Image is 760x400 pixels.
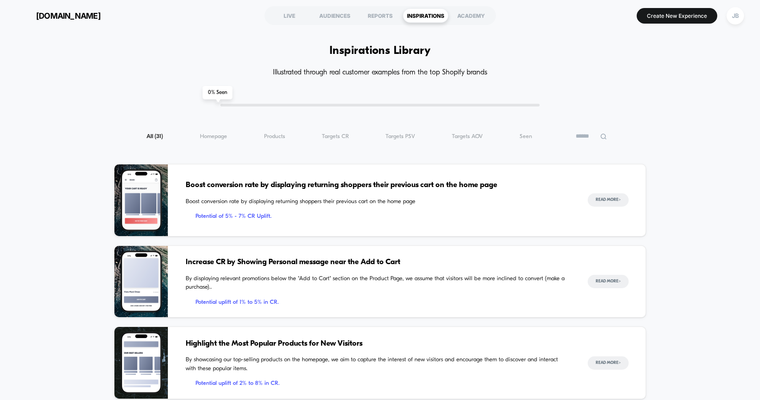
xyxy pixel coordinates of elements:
span: By showcasing our top-selling products on the homepage, we aim to capture the interest of new vis... [186,355,570,373]
span: Targets AOV [452,133,483,140]
button: Read More> [588,193,629,207]
span: Increase CR by Showing Personal message near the Add to Cart [186,257,570,268]
button: Create New Experience [637,8,717,24]
div: LIVE [267,8,312,23]
span: Boost conversion rate by displaying returning shoppers their previous cart on the home page [186,197,570,206]
h4: Illustrated through real customer examples from the top Shopify brands [114,69,646,77]
span: Potential of 5% - 7% CR Uplift. [186,212,570,221]
button: JB [724,7,747,25]
div: AUDIENCES [312,8,358,23]
button: [DOMAIN_NAME] [13,8,103,23]
img: By displaying relevant promotions below the "Add to Cart" section on the Product Page, we assume ... [114,246,168,318]
span: Targets PSV [386,133,415,140]
img: Boost conversion rate by displaying returning shoppers their previous cart on the home page [114,164,168,236]
h1: Inspirations Library [329,45,431,57]
div: INSPIRATIONS [403,8,448,23]
span: Targets CR [322,133,349,140]
span: Potential uplift of 2% to 8% in CR. [186,379,570,388]
div: REPORTS [358,8,403,23]
span: Boost conversion rate by displaying returning shoppers their previous cart on the home page [186,180,570,191]
span: Homepage [200,133,227,140]
div: JB [727,7,744,24]
span: Highlight the Most Popular Products for New Visitors [186,338,570,350]
span: Products [264,133,285,140]
div: ACADEMY [448,8,494,23]
span: Potential uplift of 1% to 5% in CR. [186,298,570,307]
span: By displaying relevant promotions below the "Add to Cart" section on the Product Page, we assume ... [186,274,570,292]
span: ( 31 ) [154,134,163,139]
span: [DOMAIN_NAME] [36,11,101,20]
img: By showcasing our top-selling products on the homepage, we aim to capture the interest of new vis... [114,327,168,399]
button: Read More> [588,275,629,288]
span: Seen [520,133,532,140]
span: All [146,133,163,140]
span: 0 % Seen [203,86,232,99]
button: Read More> [588,356,629,370]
